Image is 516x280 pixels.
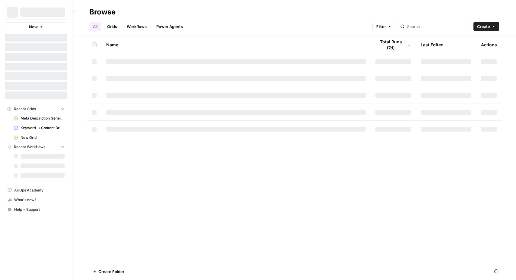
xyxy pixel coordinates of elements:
div: Name [106,36,366,53]
span: Help + Support [14,207,65,212]
a: AirOps Academy [5,185,67,195]
span: New Grid [21,135,65,140]
div: Actions [481,36,497,53]
button: Create Folder [89,267,128,276]
input: Search [407,23,468,30]
button: Help + Support [5,205,67,214]
span: Keyword -> Content Brief -> Article [21,125,65,131]
span: New [29,24,38,30]
span: Create [477,23,490,30]
span: Recent Workflows [14,144,45,150]
a: Meta Description Generator ([PERSON_NAME]) Grid [11,114,67,123]
button: Create [473,22,499,31]
a: All [89,22,101,31]
span: Meta Description Generator ([PERSON_NAME]) Grid [21,116,65,121]
div: What's new? [5,195,67,204]
a: Grids [104,22,121,31]
div: Last Edited [421,36,444,53]
span: Create Folder [98,269,124,275]
span: AirOps Academy [14,188,65,193]
a: Workflows [123,22,150,31]
button: Recent Grids [5,104,67,114]
span: Recent Grids [14,106,36,112]
a: Keyword -> Content Brief -> Article [11,123,67,133]
span: Filter [376,23,386,30]
button: New [5,22,67,31]
button: Filter [372,22,395,31]
a: Power Agents [153,22,186,31]
button: What's new? [5,195,67,205]
a: New Grid [11,133,67,142]
div: Total Runs (7d) [375,36,411,53]
button: Recent Workflows [5,142,67,151]
div: Browse [89,7,116,17]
